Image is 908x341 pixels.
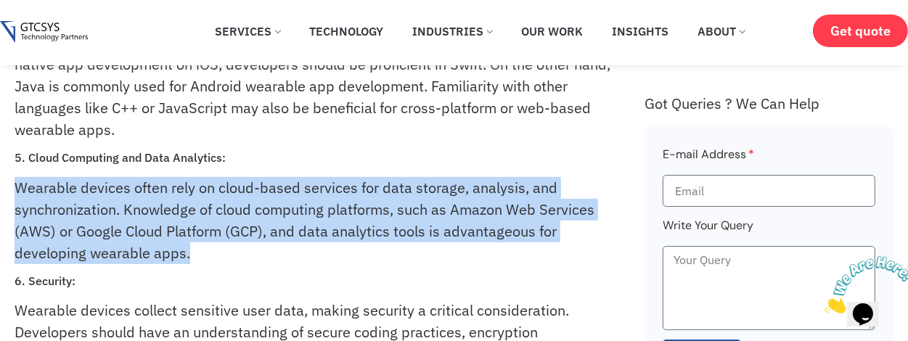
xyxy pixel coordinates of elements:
p: Wearable devices often rely on cloud-based services for data storage, analysis, and synchronizati... [15,177,612,264]
a: About [687,15,756,47]
input: Email [663,175,875,207]
iframe: chat widget [818,250,908,319]
label: E-mail Address [663,145,754,175]
div: Got Queries ? We Can Help [645,94,893,112]
h3: 6. Security: [15,274,612,288]
label: Write Your Query [663,216,753,246]
a: Insights [601,15,679,47]
a: Services [204,15,291,47]
a: Industries [401,15,503,47]
a: Our Work [510,15,594,47]
img: Chat attention grabber [6,6,96,63]
h3: 5. Cloud Computing and Data Analytics: [15,151,612,165]
p: The choice of programming languages depends on the targeted wearable platform. For native app dev... [15,32,612,141]
a: Technology [298,15,394,47]
a: Get quote [813,15,908,47]
span: Get quote [830,23,891,38]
